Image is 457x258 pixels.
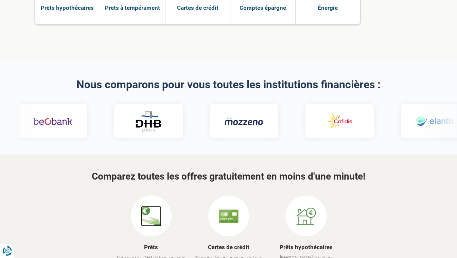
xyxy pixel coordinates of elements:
img: Beobank [33,112,72,131]
h3: Comparez toutes les offres gratuitement en moins d'une minute! [35,171,422,182]
span: Prêts à tempérament [105,4,160,12]
a: Cartes de crédit [208,244,249,251]
a: Prêts [144,244,158,251]
img: Prêts [141,206,161,226]
span: Comptes épargne [240,4,286,12]
span: Cartes de crédit [177,4,218,12]
img: Cofidis [320,112,359,131]
img: Prêts hypothécaires [296,206,316,226]
img: Cartes de crédit [218,206,239,226]
h2: Nous comparons pour vous toutes les institutions financières : [35,79,422,91]
a: Prêts hypothécaires [280,244,333,251]
img: DHB Bank [135,111,162,132]
span: Énergie [318,4,338,12]
span: Prêts hypothécaires [41,4,94,12]
img: Mozzeno [225,117,264,126]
